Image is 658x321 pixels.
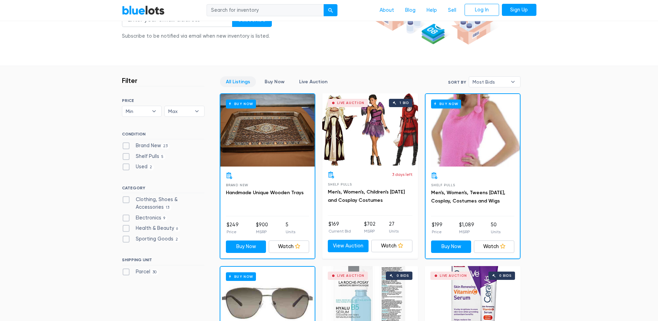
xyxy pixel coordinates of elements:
[364,228,375,234] p: MSRP
[431,190,505,204] a: Men's, Women's, Tweens [DATE], Cosplay, Costumes and Wigs
[159,154,166,160] span: 5
[190,106,204,116] b: ▾
[491,229,500,235] p: Units
[220,94,315,167] a: Buy Now
[227,221,239,235] li: $249
[207,4,324,17] input: Search for inventory
[431,183,455,187] span: Shelf Pulls
[122,98,204,103] h6: PRICE
[122,196,204,211] label: Clothing, Shoes & Accessories
[227,229,239,235] p: Price
[147,165,154,170] span: 2
[122,268,159,276] label: Parcel
[150,270,159,275] span: 30
[122,5,165,15] a: BlueLots
[293,76,333,87] a: Live Auction
[122,163,154,171] label: Used
[426,94,520,167] a: Buy Now
[431,240,471,253] a: Buy Now
[226,100,256,108] h6: Buy Now
[122,214,168,222] label: Electronics
[364,220,375,234] li: $702
[174,226,180,232] span: 6
[491,221,500,235] li: 50
[328,182,352,186] span: Shelf Pulls
[389,228,399,234] p: Units
[442,4,462,17] a: Sell
[164,205,172,210] span: 13
[328,240,369,252] a: View Auction
[506,77,520,87] b: ▾
[256,229,268,235] p: MSRP
[122,132,204,139] h6: CONDITION
[122,225,180,232] label: Health & Beauty
[168,106,191,116] span: Max
[389,220,399,234] li: 27
[259,76,290,87] a: Buy Now
[226,190,304,196] a: Handmade Unique Wooden Trays
[459,221,474,235] li: $1,089
[126,106,149,116] span: Min
[122,153,166,160] label: Shelf Pulls
[473,77,507,87] span: Most Bids
[392,171,412,178] p: 3 days left
[432,221,442,235] li: $199
[400,4,421,17] a: Blog
[322,93,418,166] a: Live Auction 1 bid
[147,106,161,116] b: ▾
[161,143,170,149] span: 23
[122,32,272,40] div: Subscribe to be notified via email when new inventory is listed.
[226,240,266,253] a: Buy Now
[220,76,256,87] a: All Listings
[122,76,137,85] h3: Filter
[400,101,409,105] div: 1 bid
[173,237,180,242] span: 2
[432,229,442,235] p: Price
[286,229,295,235] p: Units
[499,274,512,277] div: 0 bids
[328,228,351,234] p: Current Bid
[286,221,295,235] li: 5
[328,189,405,203] a: Men's, Women's, Children's [DATE] and Cosplay Costumes
[269,240,309,253] a: Watch
[371,240,412,252] a: Watch
[122,186,204,193] h6: CATEGORY
[474,240,514,253] a: Watch
[122,142,170,150] label: Brand New
[226,272,256,281] h6: Buy Now
[122,235,180,243] label: Sporting Goods
[122,257,204,265] h6: SHIPPING UNIT
[374,4,400,17] a: About
[337,274,364,277] div: Live Auction
[337,101,364,105] div: Live Auction
[397,274,409,277] div: 0 bids
[465,4,499,16] a: Log In
[440,274,467,277] div: Live Auction
[431,100,461,108] h6: Buy Now
[256,221,268,235] li: $900
[502,4,536,16] a: Sign Up
[448,79,466,85] label: Sort By
[226,183,248,187] span: Brand New
[161,216,168,221] span: 9
[421,4,442,17] a: Help
[459,229,474,235] p: MSRP
[328,220,351,234] li: $169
